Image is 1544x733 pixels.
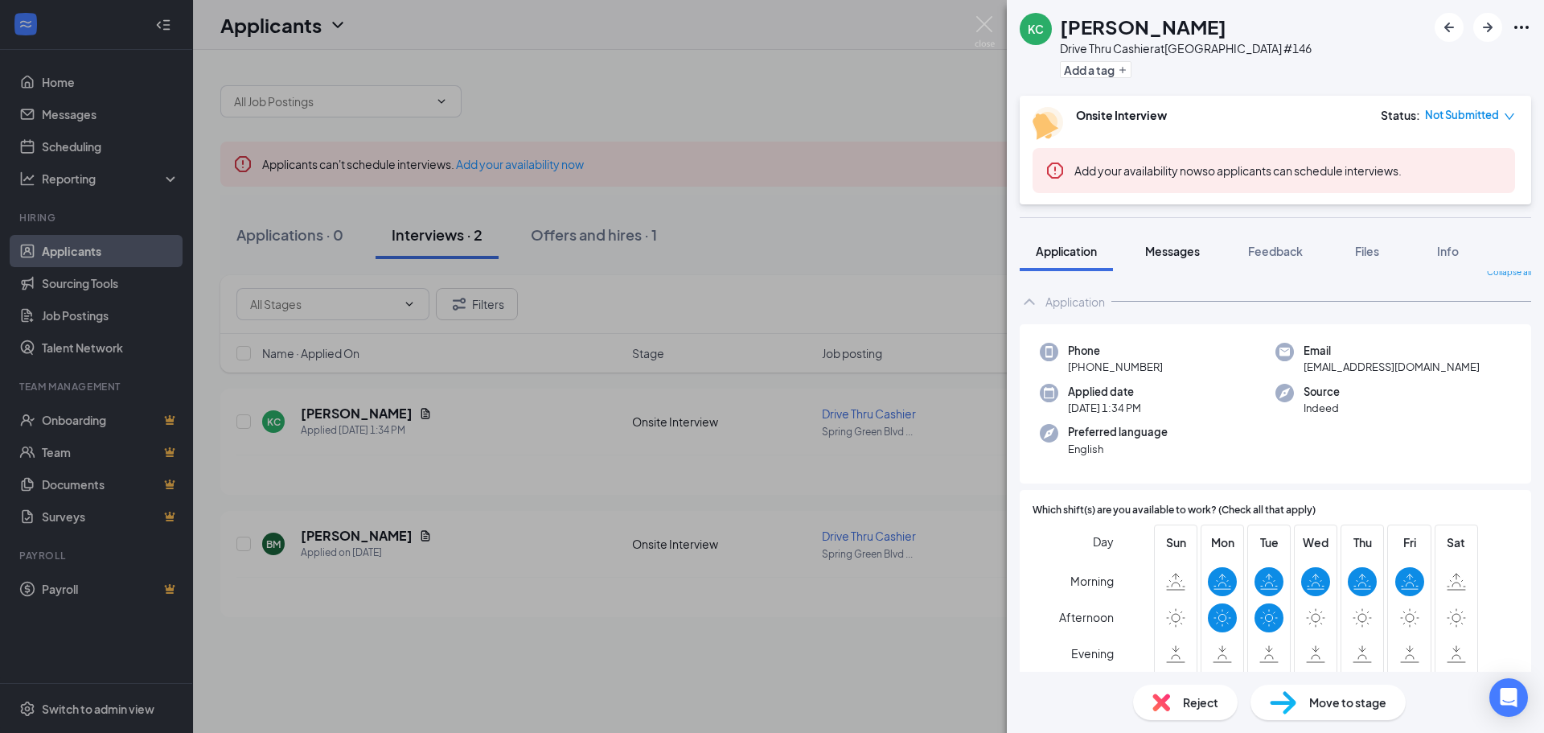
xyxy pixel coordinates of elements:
[1068,400,1141,416] span: [DATE] 1:34 PM
[1489,678,1528,717] div: Open Intercom Messenger
[1442,533,1471,551] span: Sat
[1304,384,1340,400] span: Source
[1045,294,1105,310] div: Application
[1425,107,1499,123] span: Not Submitted
[1395,533,1424,551] span: Fri
[1068,359,1163,375] span: [PHONE_NUMBER]
[1504,111,1515,122] span: down
[1028,21,1044,37] div: KC
[1478,18,1497,37] svg: ArrowRight
[1355,244,1379,258] span: Files
[1068,424,1168,440] span: Preferred language
[1254,533,1283,551] span: Tue
[1071,639,1114,668] span: Evening
[1118,65,1127,75] svg: Plus
[1033,503,1316,518] span: Which shift(s) are you available to work? (Check all that apply)
[1473,13,1502,42] button: ArrowRight
[1045,161,1065,180] svg: Error
[1183,694,1218,711] span: Reject
[1020,292,1039,311] svg: ChevronUp
[1161,533,1190,551] span: Sun
[1060,13,1226,40] h1: [PERSON_NAME]
[1435,13,1464,42] button: ArrowLeftNew
[1348,533,1377,551] span: Thu
[1208,533,1237,551] span: Mon
[1036,244,1097,258] span: Application
[1093,533,1114,550] span: Day
[1145,244,1200,258] span: Messages
[1070,566,1114,595] span: Morning
[1060,61,1131,78] button: PlusAdd a tag
[1304,359,1480,375] span: [EMAIL_ADDRESS][DOMAIN_NAME]
[1068,441,1168,457] span: English
[1074,163,1202,179] button: Add your availability now
[1301,533,1330,551] span: Wed
[1076,108,1167,122] b: Onsite Interview
[1248,244,1303,258] span: Feedback
[1304,400,1340,416] span: Indeed
[1439,18,1459,37] svg: ArrowLeftNew
[1074,163,1402,178] span: so applicants can schedule interviews.
[1487,266,1531,279] span: Collapse all
[1068,343,1163,359] span: Phone
[1437,244,1459,258] span: Info
[1060,40,1312,56] div: Drive Thru Cashier at [GEOGRAPHIC_DATA] #146
[1304,343,1480,359] span: Email
[1059,603,1114,632] span: Afternoon
[1512,18,1531,37] svg: Ellipses
[1068,384,1141,400] span: Applied date
[1381,107,1420,123] div: Status :
[1309,694,1386,711] span: Move to stage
